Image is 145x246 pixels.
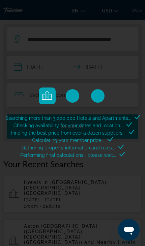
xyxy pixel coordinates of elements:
[118,219,140,241] iframe: Кнопка для запуску вікна повідомлень
[20,152,116,158] span: Performing final calculations... please wait...
[22,145,115,150] span: Gathering property information and rules...
[13,123,123,128] span: Checking availability for your dates and location...
[11,130,125,136] span: Finding the best price from over a dozen suppliers...
[32,138,104,143] span: Calculating your member price...
[5,115,131,121] span: Searching more than 3,000,000 Hotels and Apartments...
